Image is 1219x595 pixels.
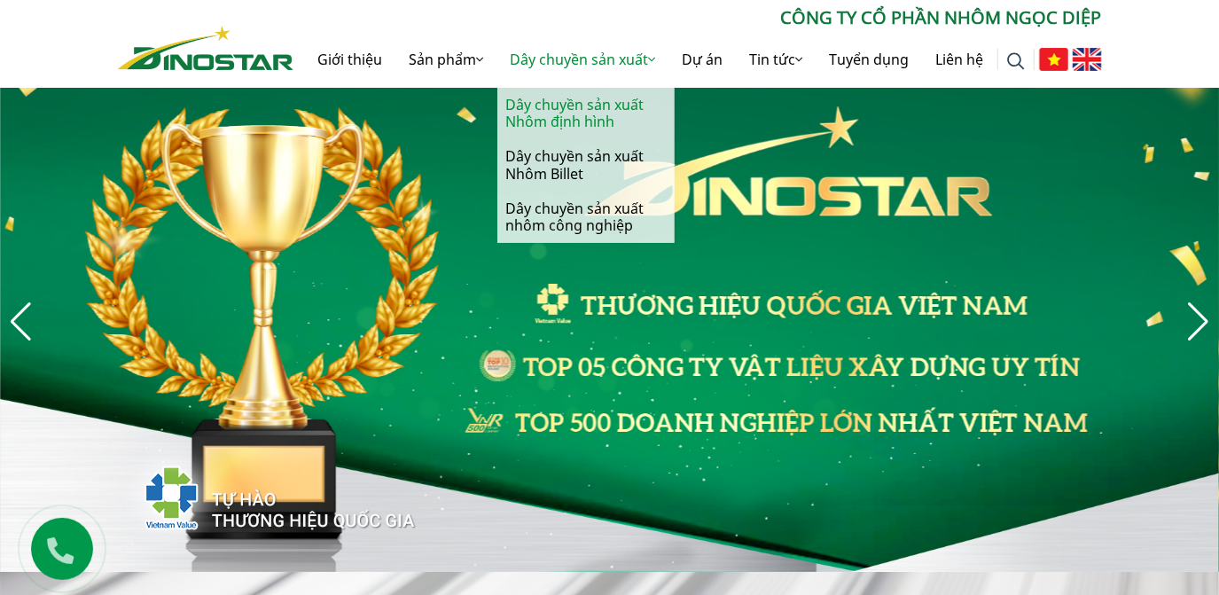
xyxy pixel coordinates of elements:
img: thqg [91,434,418,554]
a: Dây chuyền sản xuất Nhôm Billet [497,139,675,191]
a: Tin tức [737,31,817,88]
img: Nhôm Dinostar [118,26,293,70]
a: Sản phẩm [396,31,497,88]
p: CÔNG TY CỔ PHẦN NHÔM NGỌC DIỆP [293,4,1102,31]
a: Dây chuyền sản xuất [497,31,669,88]
div: Next slide [1186,302,1210,341]
img: search [1007,52,1025,70]
a: Dây chuyền sản xuất nhôm công nghiệp [497,192,675,243]
a: Liên hệ [923,31,997,88]
img: Tiếng Việt [1039,48,1068,71]
a: Dự án [669,31,737,88]
a: Giới thiệu [305,31,396,88]
img: English [1073,48,1102,71]
a: Tuyển dụng [817,31,923,88]
a: Dây chuyền sản xuất Nhôm định hình [497,88,675,139]
div: Previous slide [9,302,33,341]
a: Nhôm Dinostar [118,22,293,69]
